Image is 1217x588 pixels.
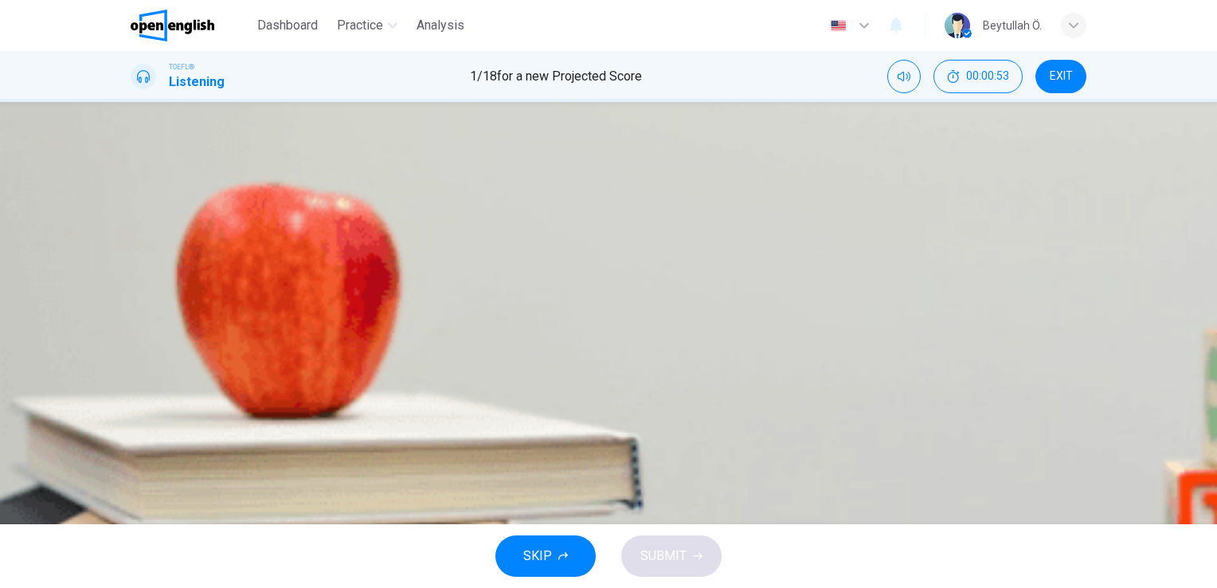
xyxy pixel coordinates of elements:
[251,11,324,40] button: Dashboard
[966,70,1009,83] span: 00:00:53
[131,10,214,41] img: OpenEnglish logo
[1050,70,1073,83] span: EXIT
[331,11,404,40] button: Practice
[337,16,383,35] span: Practice
[417,16,464,35] span: Analysis
[131,10,251,41] a: OpenEnglish logo
[945,13,970,38] img: Profile picture
[933,60,1023,93] div: Hide
[887,60,921,93] div: Mute
[169,73,225,92] h1: Listening
[169,61,194,73] span: TOEFL®
[495,535,596,577] button: SKIP
[983,16,1042,35] div: Beytullah Ö.
[497,69,642,84] span: for a new Projected Score
[933,60,1023,93] button: 00:00:53
[828,20,848,32] img: en
[523,545,552,567] span: SKIP
[257,16,318,35] span: Dashboard
[1035,60,1086,93] button: EXIT
[470,69,497,84] span: 1 / 18
[410,11,471,40] button: Analysis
